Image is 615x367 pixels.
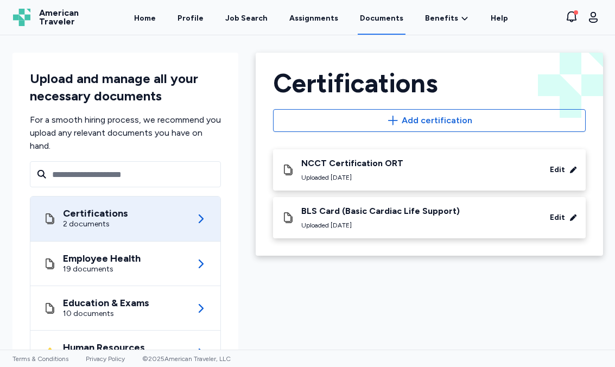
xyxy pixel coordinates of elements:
[425,13,469,24] a: Benefits
[425,13,458,24] span: Benefits
[30,70,221,105] div: Upload and manage all your necessary documents
[63,253,141,264] div: Employee Health
[63,298,149,308] div: Education & Exams
[63,264,141,275] div: 19 documents
[550,164,565,175] div: Edit
[301,206,460,217] div: BLS Card (Basic Cardiac Life Support)
[358,1,405,35] a: Documents
[550,212,565,223] div: Edit
[63,208,128,219] div: Certifications
[301,221,460,230] div: Uploaded [DATE]
[273,70,586,96] div: Certifications
[142,355,231,363] span: © 2025 American Traveler, LLC
[301,173,403,182] div: Uploaded [DATE]
[402,114,472,127] span: Add certification
[63,308,149,319] div: 10 documents
[30,113,221,153] div: For a smooth hiring process, we recommend you upload any relevant documents you have on hand.
[12,355,68,363] a: Terms & Conditions
[63,219,128,230] div: 2 documents
[301,158,403,169] div: NCCT Certification ORT
[225,13,268,24] div: Job Search
[63,342,145,353] div: Human Resources
[39,9,79,26] span: American Traveler
[86,355,125,363] a: Privacy Policy
[273,109,586,132] button: Add certification
[13,9,30,26] img: Logo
